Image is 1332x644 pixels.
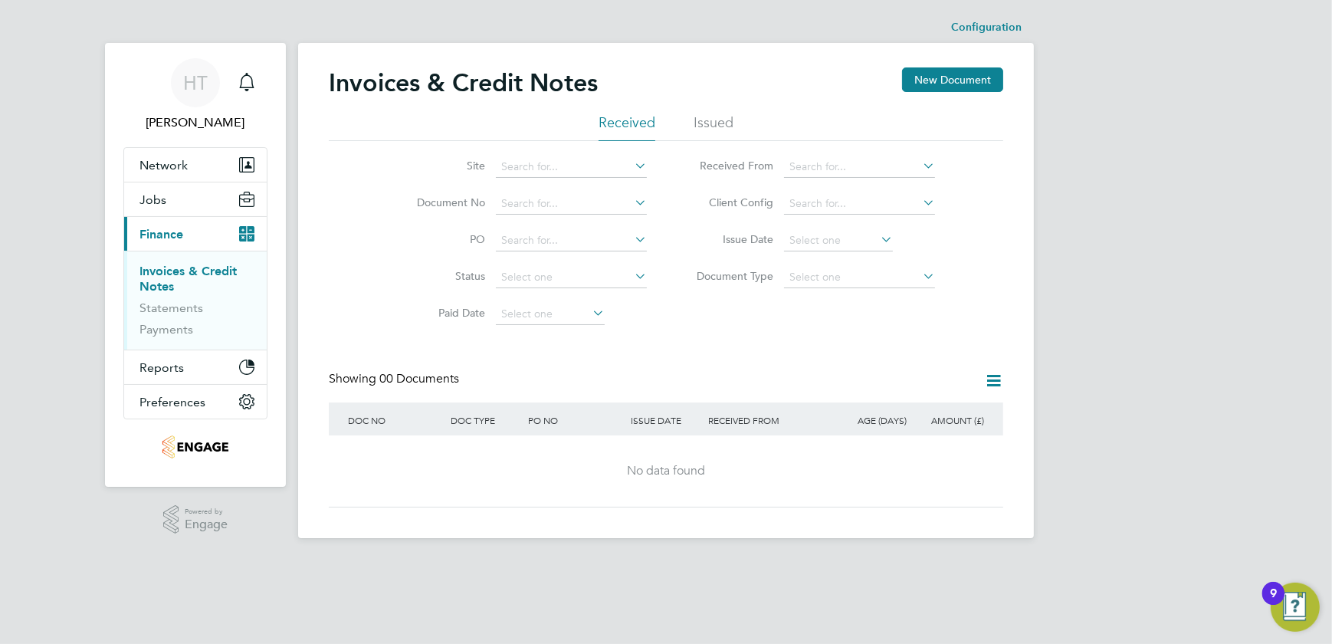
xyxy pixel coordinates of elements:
li: Issued [694,113,733,141]
a: Powered byEngage [163,505,228,534]
span: Reports [139,360,184,375]
li: Received [599,113,655,141]
input: Search for... [496,230,647,251]
a: Statements [139,301,203,315]
span: Helen Thurgood [123,113,267,132]
input: Search for... [496,193,647,215]
span: 00 Documents [379,371,459,386]
button: Reports [124,350,267,384]
li: Configuration [951,12,1022,43]
span: Finance [139,227,183,242]
div: Finance [124,251,267,350]
button: Network [124,148,267,182]
button: Jobs [124,182,267,216]
a: HT[PERSON_NAME] [123,58,267,132]
a: Payments [139,322,193,337]
div: Showing [329,371,462,387]
label: Issue Date [685,232,773,246]
label: Client Config [685,195,773,209]
div: DOC NO [344,402,447,438]
label: Site [397,159,485,172]
span: HT [183,73,208,93]
div: AGE (DAYS) [833,402,910,438]
label: Document Type [685,269,773,283]
button: New Document [902,67,1003,92]
div: DOC TYPE [447,402,524,438]
input: Select one [496,304,605,325]
button: Finance [124,217,267,251]
label: Document No [397,195,485,209]
div: PO NO [524,402,627,438]
div: AMOUNT (£) [910,402,988,438]
input: Select one [496,267,647,288]
h2: Invoices & Credit Notes [329,67,598,98]
label: PO [397,232,485,246]
input: Search for... [496,156,647,178]
img: yourrecruit-logo-retina.png [162,435,230,459]
label: Received From [685,159,773,172]
input: Select one [784,267,935,288]
a: Go to home page [123,435,267,459]
input: Select one [784,230,893,251]
nav: Main navigation [105,43,286,487]
input: Search for... [784,156,935,178]
input: Search for... [784,193,935,215]
a: Invoices & Credit Notes [139,264,237,294]
label: Paid Date [397,306,485,320]
span: Preferences [139,395,205,409]
div: RECEIVED FROM [704,402,833,438]
div: No data found [344,463,988,479]
div: ISSUE DATE [628,402,705,438]
span: Powered by [185,505,228,518]
span: Network [139,158,188,172]
button: Preferences [124,385,267,419]
span: Jobs [139,192,166,207]
label: Status [397,269,485,283]
div: 9 [1270,593,1277,613]
button: Open Resource Center, 9 new notifications [1271,583,1320,632]
span: Engage [185,518,228,531]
